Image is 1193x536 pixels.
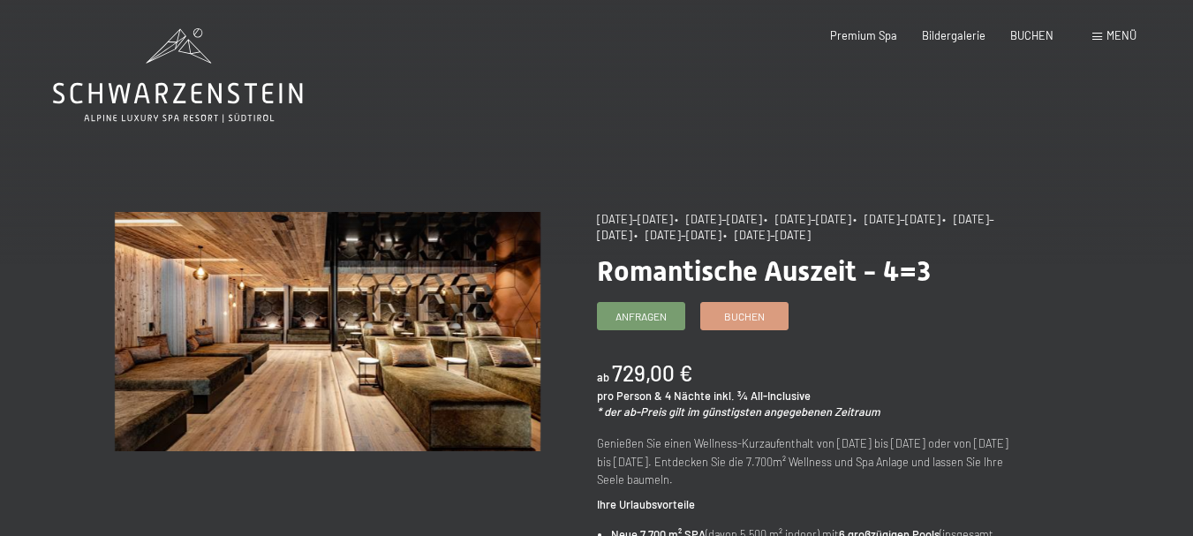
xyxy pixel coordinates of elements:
span: Menü [1106,28,1136,42]
span: Anfragen [615,309,667,324]
strong: Ihre Urlaubsvorteile [597,497,695,511]
a: BUCHEN [1010,28,1053,42]
img: Romantische Auszeit - 4=3 [115,212,540,451]
span: Romantische Auszeit - 4=3 [597,254,931,288]
span: inkl. ¾ All-Inclusive [714,389,811,403]
span: [DATE]–[DATE] [597,212,673,226]
span: ab [597,370,609,384]
span: 4 Nächte [665,389,711,403]
a: Premium Spa [830,28,897,42]
span: • [DATE]–[DATE] [853,212,940,226]
a: Anfragen [598,303,684,329]
em: * der ab-Preis gilt im günstigsten angegebenen Zeitraum [597,404,880,419]
span: • [DATE]–[DATE] [675,212,762,226]
p: Genießen Sie einen Wellness-Kurzaufenthalt von [DATE] bis [DATE] oder von [DATE] bis [DATE]. Entd... [597,434,1023,488]
span: • [DATE]–[DATE] [597,212,994,242]
span: • [DATE]–[DATE] [764,212,851,226]
a: Buchen [701,303,788,329]
span: • [DATE]–[DATE] [634,228,721,242]
b: 729,00 € [612,360,692,386]
span: • [DATE]–[DATE] [723,228,811,242]
a: Bildergalerie [922,28,985,42]
span: Buchen [724,309,765,324]
span: pro Person & [597,389,662,403]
